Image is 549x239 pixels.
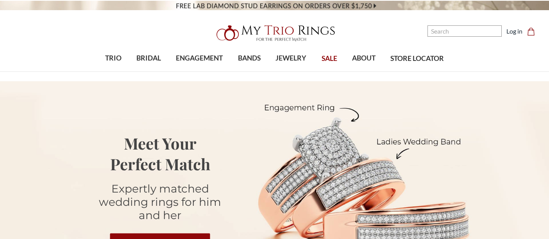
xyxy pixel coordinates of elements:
a: Cart with 0 items [527,27,540,36]
a: JEWELRY [268,46,314,71]
button: submenu toggle [195,71,203,72]
span: ENGAGEMENT [176,53,223,63]
button: submenu toggle [109,71,117,72]
a: SALE [314,46,344,71]
svg: cart.cart_preview [527,28,535,36]
a: My Trio Rings [159,21,390,46]
button: submenu toggle [360,71,368,72]
button: submenu toggle [245,71,253,72]
span: STORE LOCATOR [390,54,444,64]
span: BANDS [238,53,261,63]
span: BRIDAL [136,53,161,63]
img: My Trio Rings [212,21,337,46]
span: JEWELRY [275,53,306,63]
a: BRIDAL [129,46,168,71]
a: STORE LOCATOR [383,46,451,71]
button: submenu toggle [145,71,153,72]
a: TRIO [98,46,129,71]
span: SALE [322,54,337,64]
button: submenu toggle [287,71,295,72]
a: BANDS [231,46,268,71]
a: ENGAGEMENT [168,46,230,71]
input: Search [427,25,502,37]
span: ABOUT [352,53,376,63]
span: TRIO [105,53,122,63]
a: Log in [506,27,522,36]
a: ABOUT [345,46,383,71]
